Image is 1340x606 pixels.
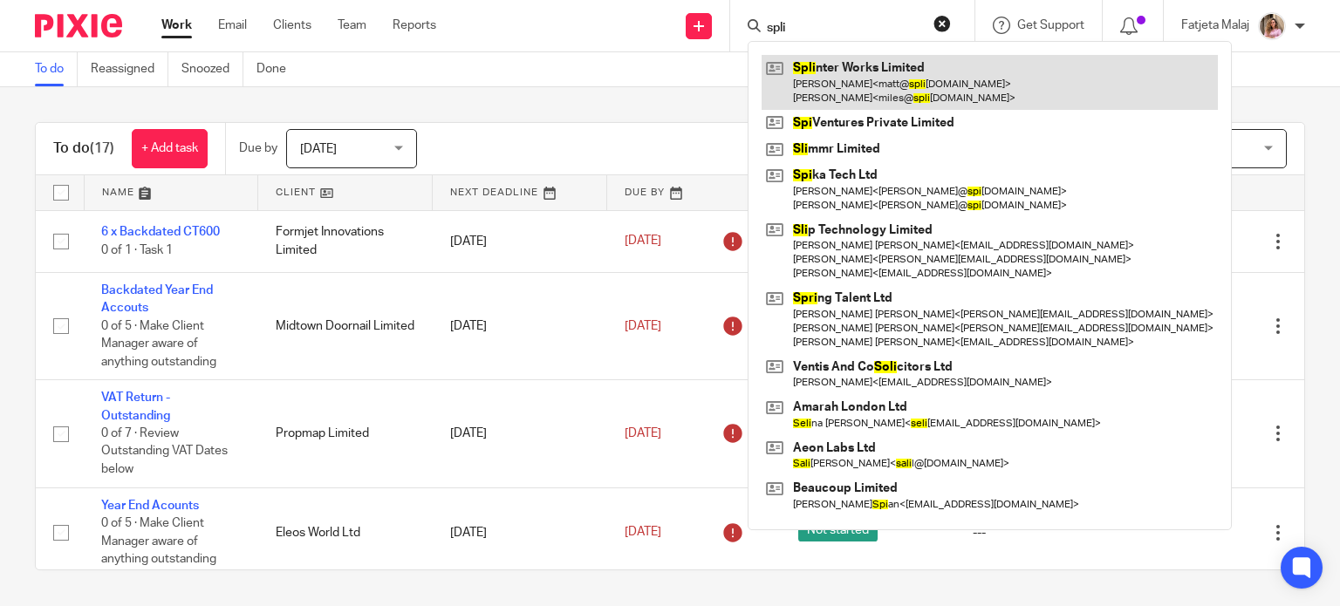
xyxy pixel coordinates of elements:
td: [DATE] [433,487,607,577]
span: 0 of 1 · Task 1 [101,244,173,256]
a: Snoozed [181,52,243,86]
td: Eleos World Ltd [258,487,433,577]
button: Clear [933,15,951,32]
a: Backdated Year End Accouts [101,284,213,314]
td: [DATE] [433,210,607,272]
span: 0 of 5 · Make Client Manager aware of anything outstanding [101,517,216,565]
td: Midtown Doornail Limited [258,272,433,379]
p: Fatjeta Malaj [1181,17,1249,34]
td: Formjet Innovations Limited [258,210,433,272]
a: Done [256,52,299,86]
a: Email [218,17,247,34]
a: Work [161,17,192,34]
div: --- [973,524,1112,541]
span: [DATE] [300,143,337,155]
h1: To do [53,140,114,158]
img: MicrosoftTeams-image%20(5).png [1258,12,1286,40]
td: [DATE] [433,380,607,487]
input: Search [765,21,922,37]
span: [DATE] [625,320,661,332]
a: Reports [393,17,436,34]
a: + Add task [132,129,208,168]
a: Reassigned [91,52,168,86]
a: 6 x Backdated CT600 [101,226,220,238]
span: (17) [90,141,114,155]
span: [DATE] [625,427,661,439]
a: Year End Acounts [101,500,199,512]
span: Not started [798,520,878,541]
a: VAT Return - Outstanding [101,392,170,421]
span: 0 of 5 · Make Client Manager aware of anything outstanding [101,320,216,368]
p: Due by [239,140,277,157]
a: To do [35,52,78,86]
span: 0 of 7 · Review Outstanding VAT Dates below [101,427,228,475]
a: Team [338,17,366,34]
a: Clients [273,17,311,34]
td: [DATE] [433,272,607,379]
td: Propmap Limited [258,380,433,487]
img: Pixie [35,14,122,37]
span: [DATE] [625,526,661,538]
span: Get Support [1017,19,1084,31]
span: [DATE] [625,235,661,248]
